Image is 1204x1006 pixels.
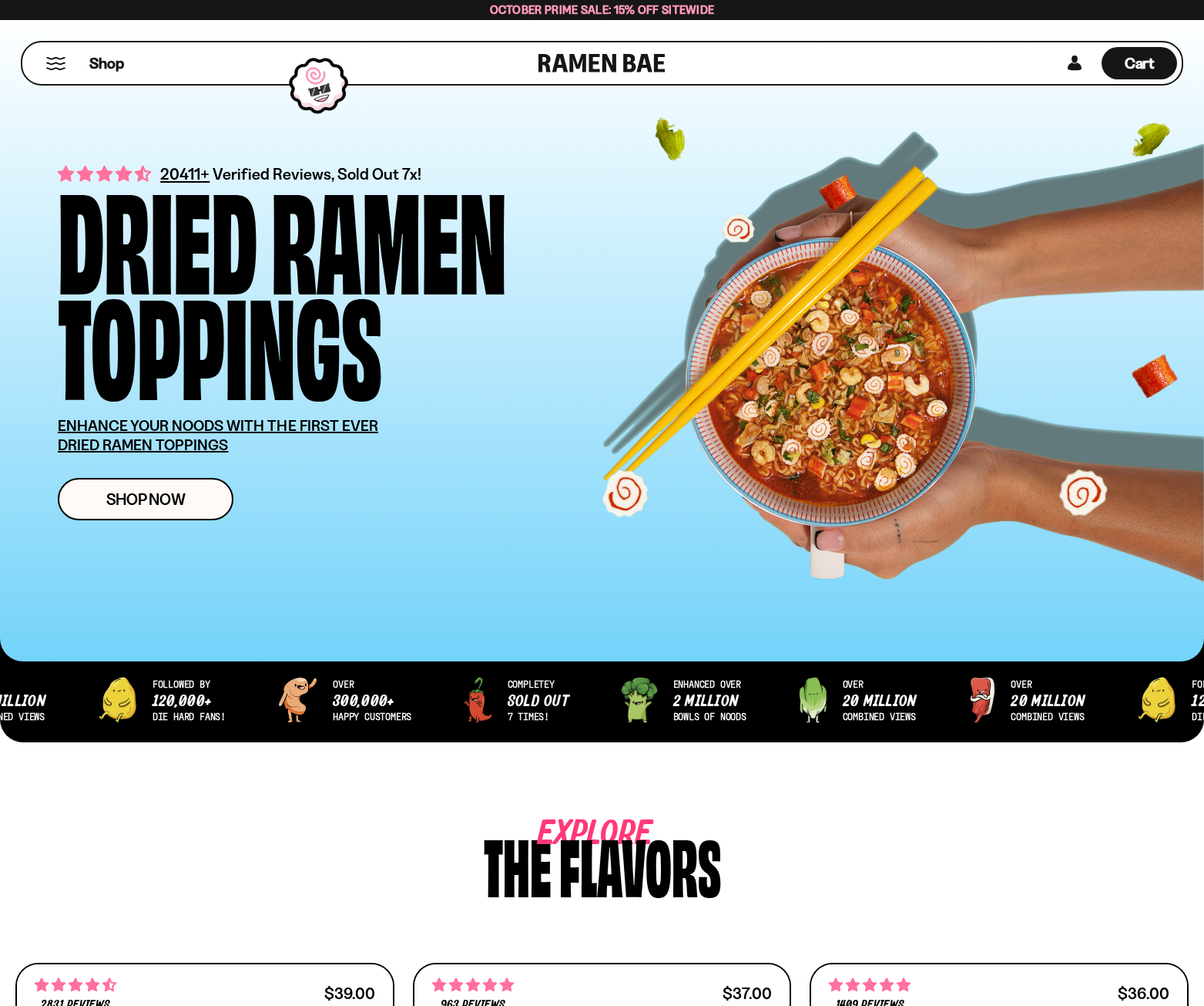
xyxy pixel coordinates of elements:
[45,57,66,70] button: Mobile Menu Trigger
[484,827,552,900] div: The
[271,182,507,288] div: Ramen
[432,975,514,995] span: 4.75 stars
[58,478,233,520] a: Shop Now
[723,986,772,1001] div: $37.00
[1125,54,1155,72] span: Cart
[106,491,186,507] span: Shop Now
[58,416,378,454] u: ENHANCE YOUR NOODS WITH THE FIRST EVER DRIED RAMEN TOPPINGS
[559,827,721,900] div: flavors
[35,975,116,995] span: 4.68 stars
[1118,986,1169,1001] div: $36.00
[490,2,715,17] span: October Prime Sale: 15% off Sitewide
[89,47,124,79] a: Shop
[58,182,257,288] div: Dried
[1102,42,1177,84] div: Cart
[538,827,605,842] span: Explore
[829,975,911,995] span: 4.76 stars
[324,986,375,1001] div: $39.00
[58,288,382,393] div: Toppings
[89,53,124,74] span: Shop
